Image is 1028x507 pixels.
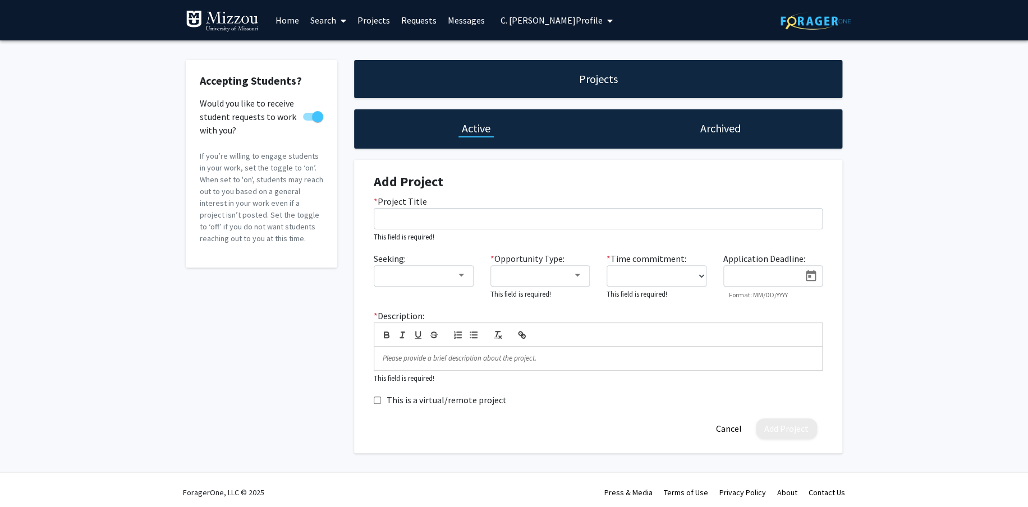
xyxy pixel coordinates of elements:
[604,487,653,497] a: Press & Media
[305,1,352,40] a: Search
[756,418,817,439] button: Add Project
[374,232,434,241] small: This field is required!
[442,1,490,40] a: Messages
[579,71,618,87] h1: Projects
[352,1,396,40] a: Projects
[729,291,788,299] mat-hint: Format: MM/DD/YYYY
[374,173,443,190] strong: Add Project
[200,150,323,245] p: If you’re willing to engage students in your work, set the toggle to ‘on’. When set to 'on', stud...
[8,457,48,499] iframe: Chat
[374,252,406,265] label: Seeking:
[700,121,741,136] h1: Archived
[777,487,797,497] a: About
[387,393,507,407] label: This is a virtual/remote project
[607,289,667,298] small: This field is required!
[374,195,427,208] label: Project Title
[374,374,434,382] small: This field is required!
[800,266,822,286] button: Open calendar
[809,487,845,497] a: Contact Us
[708,418,750,439] button: Cancel
[186,10,259,33] img: University of Missouri Logo
[396,1,442,40] a: Requests
[719,487,766,497] a: Privacy Policy
[270,1,305,40] a: Home
[501,15,603,26] span: C. [PERSON_NAME] Profile
[200,96,299,137] span: Would you like to receive student requests to work with you?
[607,252,686,265] label: Time commitment:
[374,309,424,322] label: Description:
[462,121,490,136] h1: Active
[781,12,851,30] img: ForagerOne Logo
[664,487,708,497] a: Terms of Use
[723,252,805,265] label: Application Deadline:
[200,74,323,87] h2: Accepting Students?
[490,289,551,298] small: This field is required!
[490,252,565,265] label: Opportunity Type:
